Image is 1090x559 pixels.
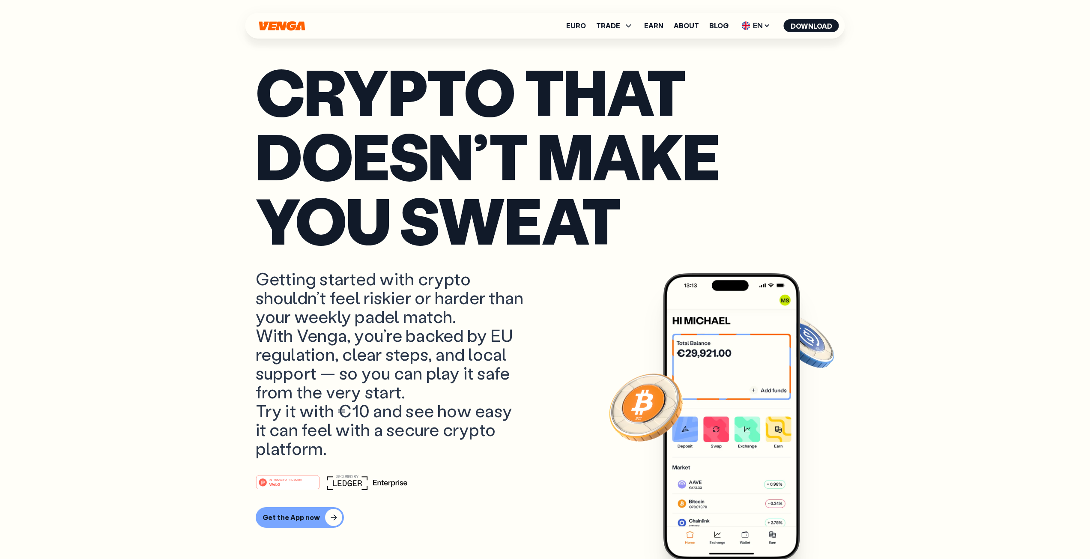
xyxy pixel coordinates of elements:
[269,478,302,481] tspan: #1 PRODUCT OF THE MONTH
[784,19,839,32] button: Download
[739,19,773,33] span: EN
[644,22,663,29] a: Earn
[263,513,320,522] div: Get the App now
[256,507,835,528] a: Get the App now
[256,269,526,457] p: Getting started with crypto shouldn’t feel riskier or harder than your weekly padel match. With V...
[774,311,836,372] img: USDC coin
[256,480,320,491] a: #1 PRODUCT OF THE MONTHWeb3
[258,21,306,31] svg: Home
[596,22,620,29] span: TRADE
[256,59,835,252] p: Crypto that doesn’t make you sweat
[709,22,729,29] a: Blog
[674,22,699,29] a: About
[607,368,684,445] img: Bitcoin
[256,507,344,528] button: Get the App now
[596,21,634,31] span: TRADE
[742,21,750,30] img: flag-uk
[269,482,280,487] tspan: Web3
[566,22,586,29] a: Euro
